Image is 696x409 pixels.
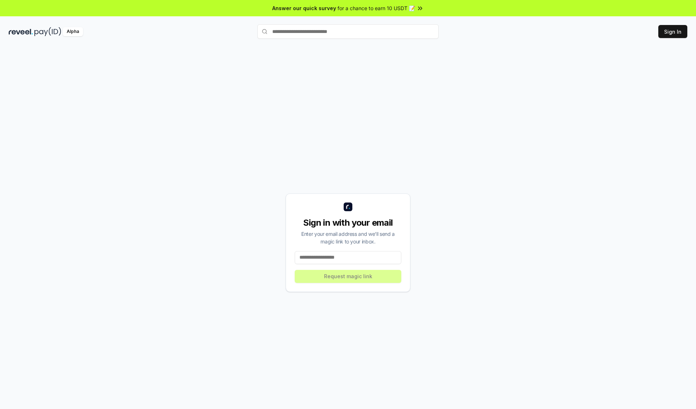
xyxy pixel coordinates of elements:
img: reveel_dark [9,27,33,36]
span: Answer our quick survey [272,4,336,12]
img: logo_small [344,203,352,211]
img: pay_id [34,27,61,36]
span: for a chance to earn 10 USDT 📝 [337,4,415,12]
button: Sign In [658,25,687,38]
div: Enter your email address and we’ll send a magic link to your inbox. [295,230,401,245]
div: Sign in with your email [295,217,401,229]
div: Alpha [63,27,83,36]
